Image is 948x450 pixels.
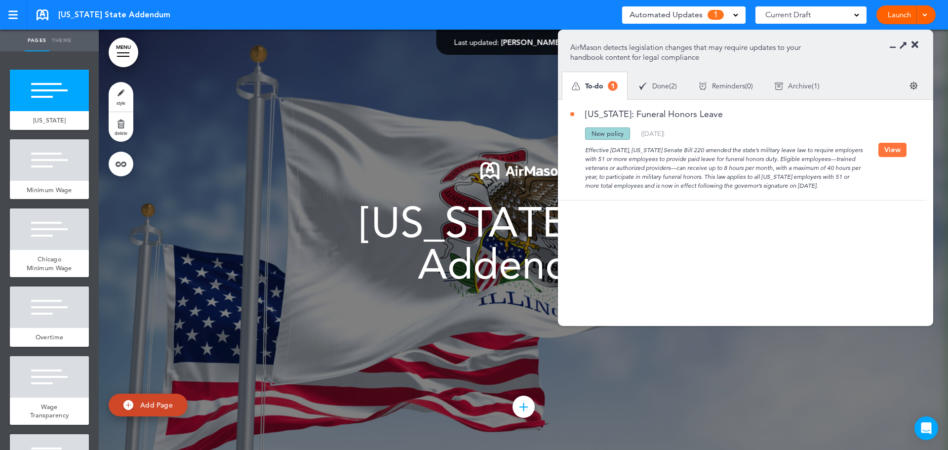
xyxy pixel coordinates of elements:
[914,416,938,440] div: Open Intercom Messenger
[501,38,562,47] span: [PERSON_NAME]
[909,82,918,90] img: settings.svg
[30,403,69,420] span: Wage Transparency
[140,401,173,409] span: Add Page
[775,82,783,90] img: apu_icons_archive.svg
[884,5,915,24] a: Launch
[25,30,49,51] a: Pages
[765,8,811,22] span: Current Draft
[480,162,567,179] img: 1722553576973-Airmason_logo_White.png
[628,73,688,99] div: ( )
[10,398,89,425] a: Wage Transparency
[570,42,816,62] p: AirMason detects legislation changes that may require updates to your handbook content for legal ...
[36,333,63,341] span: Overtime
[570,140,878,190] div: Effective [DATE], [US_STATE] Senate Bill 220 amended the state’s military leave law to require em...
[454,39,593,46] div: —
[688,73,764,99] div: ( )
[27,255,72,272] span: Chicago Minimum Wage
[764,73,830,99] div: ( )
[109,82,133,112] a: style
[788,82,812,89] span: Archive
[570,110,723,119] a: [US_STATE]: Funeral Honors Leave
[652,82,669,89] span: Done
[878,143,907,157] button: View
[10,250,89,277] a: Chicago Minimum Wage
[109,394,188,417] a: Add Page
[10,111,89,130] a: [US_STATE]
[10,328,89,347] a: Overtime
[699,82,707,90] img: apu_icons_remind.svg
[608,81,618,91] span: 1
[115,130,127,136] span: delete
[58,9,170,20] span: [US_STATE] State Addendum
[27,186,72,194] span: Minimum Wage
[585,82,603,89] span: To-do
[360,198,687,289] span: [US_STATE] State Addendum
[117,100,125,106] span: style
[639,82,647,90] img: apu_icons_done.svg
[747,82,751,89] span: 0
[33,116,66,124] span: [US_STATE]
[109,38,138,67] a: MENU
[123,400,133,410] img: add.svg
[643,129,663,137] span: [DATE]
[641,130,665,137] div: ( )
[630,8,703,22] span: Automated Updates
[454,38,499,47] span: Last updated:
[712,82,745,89] span: Reminders
[109,112,133,142] a: delete
[10,181,89,200] a: Minimum Wage
[585,127,630,140] div: New policy
[572,82,580,90] img: apu_icons_todo.svg
[708,10,724,20] span: 1
[49,30,74,51] a: Theme
[671,82,675,89] span: 2
[814,82,818,89] span: 1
